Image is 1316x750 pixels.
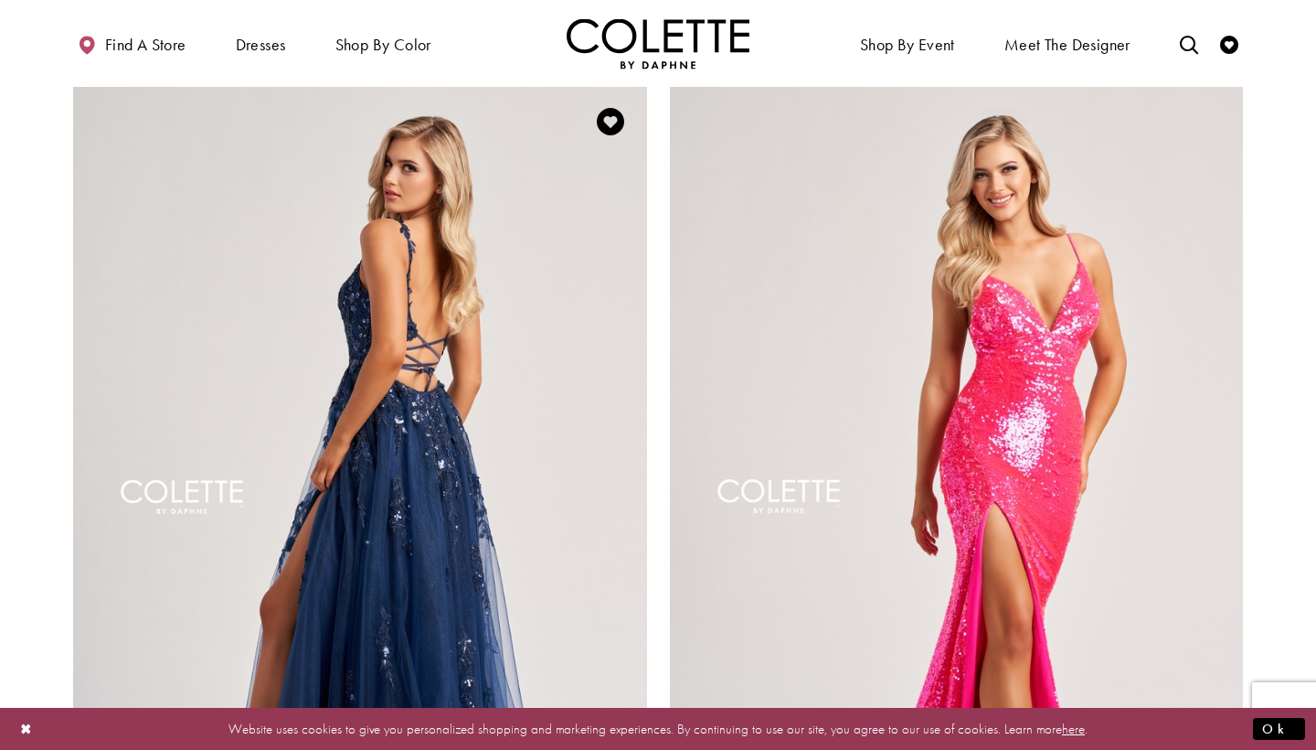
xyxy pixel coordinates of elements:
[11,712,42,745] button: Close Dialog
[231,18,291,69] span: Dresses
[132,716,1184,741] p: Website uses cookies to give you personalized shopping and marketing experiences. By continuing t...
[855,18,960,69] span: Shop By Event
[860,36,955,54] span: Shop By Event
[1004,36,1130,54] span: Meet the designer
[1253,717,1305,740] button: Submit Dialog
[73,18,190,69] a: Find a store
[1215,18,1243,69] a: Check Wishlist
[567,18,749,69] img: Colette by Daphne
[335,36,431,54] span: Shop by color
[567,18,749,69] a: Visit Home Page
[331,18,436,69] span: Shop by color
[1175,18,1203,69] a: Toggle search
[236,36,286,54] span: Dresses
[1062,719,1085,737] a: here
[105,36,186,54] span: Find a store
[1000,18,1135,69] a: Meet the designer
[591,102,630,141] a: Add to Wishlist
